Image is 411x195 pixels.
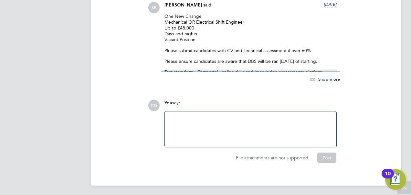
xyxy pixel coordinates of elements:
span: said: [203,2,213,8]
div: say: [164,100,337,111]
span: [PERSON_NAME] [164,2,202,8]
span: [DATE] [324,2,337,7]
div: 10 [385,174,391,182]
span: Show more [318,76,340,82]
p: Please ensure candidates are aware that DBS will be ran [DATE] of starting. [164,58,337,64]
span: You [164,100,172,106]
button: Post [317,153,336,163]
p: Please submit candidates with CV and Technical assessment if over 60% [164,48,337,53]
span: CG [148,100,160,111]
span: SB [148,2,160,13]
button: Open Resource Center, 10 new notifications [385,169,406,190]
p: One New Change Mechanical OR Electrical Shift Engineer Up to £48,000 Days and nights Vacant Position [164,13,337,43]
span: File attachments are not supported. [236,155,310,161]
a: Test start form - Testportal - online skills and knowledge assessments platform [164,69,323,75]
